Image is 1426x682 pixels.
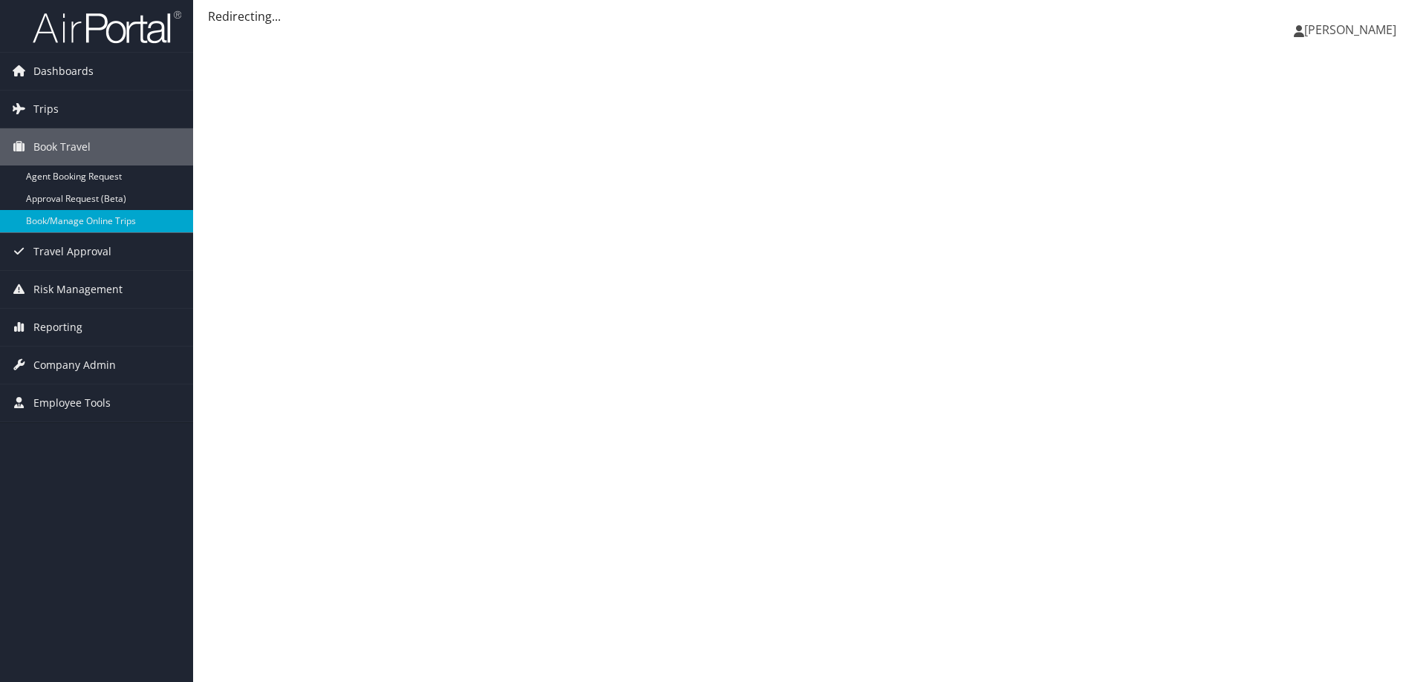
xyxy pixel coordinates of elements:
[33,271,123,308] span: Risk Management
[208,7,1411,25] div: Redirecting...
[1294,7,1411,52] a: [PERSON_NAME]
[33,10,181,45] img: airportal-logo.png
[33,233,111,270] span: Travel Approval
[33,384,111,422] span: Employee Tools
[33,309,82,346] span: Reporting
[1304,22,1396,38] span: [PERSON_NAME]
[33,91,59,128] span: Trips
[33,128,91,165] span: Book Travel
[33,347,116,384] span: Company Admin
[33,53,94,90] span: Dashboards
